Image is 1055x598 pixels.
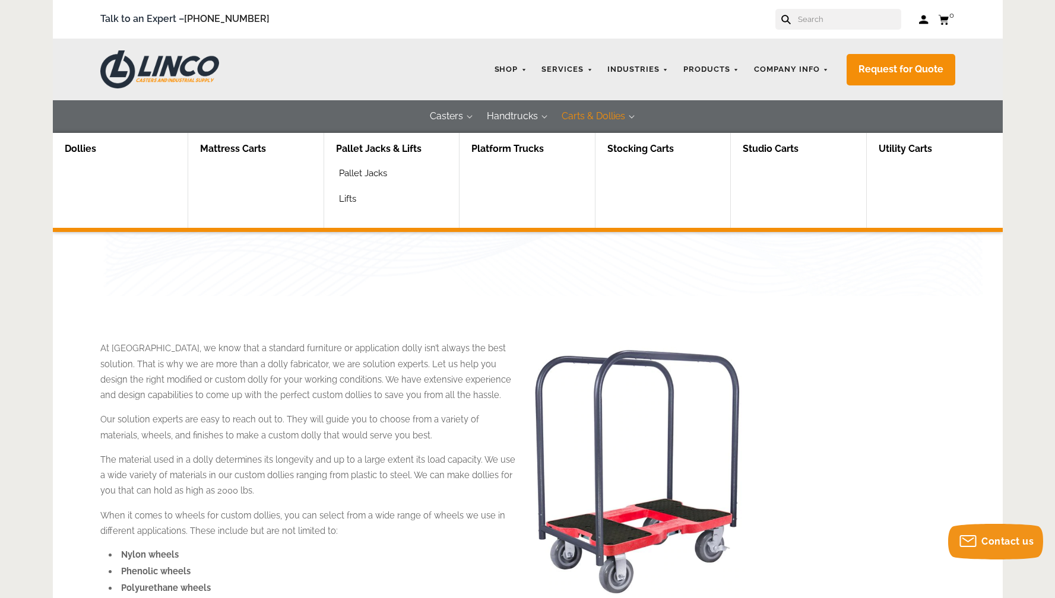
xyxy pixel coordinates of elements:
[797,9,901,30] input: Search
[121,549,179,559] span: Nylon wheels
[100,343,511,400] span: At [GEOGRAPHIC_DATA], we know that a standard furniture or application dolly isn’t always the bes...
[100,414,479,440] span: Our solution experts are easy to reach out to. They will guide you to choose from a variety of ma...
[184,13,270,24] a: [PHONE_NUMBER]
[981,536,1034,547] span: Contact us
[949,11,954,20] span: 0
[121,566,191,576] span: Phenolic wheels
[418,100,475,133] button: Casters
[677,58,745,81] a: Products
[100,454,515,496] span: The material used in a dolly determines its longevity and up to a large extent its load capacity....
[847,54,955,85] a: Request for Quote
[100,50,219,88] img: LINCO CASTERS & INDUSTRIAL SUPPLY
[121,583,211,593] span: Polyurethane wheels
[948,524,1043,559] button: Contact us
[100,510,505,536] span: When it comes to wheels for custom dollies, you can select from a wide range of wheels we use in ...
[100,11,270,27] span: Talk to an Expert –
[938,12,955,27] a: 0
[475,100,550,133] button: Handtrucks
[536,58,598,81] a: Services
[919,14,929,26] a: Log in
[489,58,533,81] a: Shop
[550,100,637,133] button: Carts & Dollies
[748,58,835,81] a: Company Info
[601,58,674,81] a: Industries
